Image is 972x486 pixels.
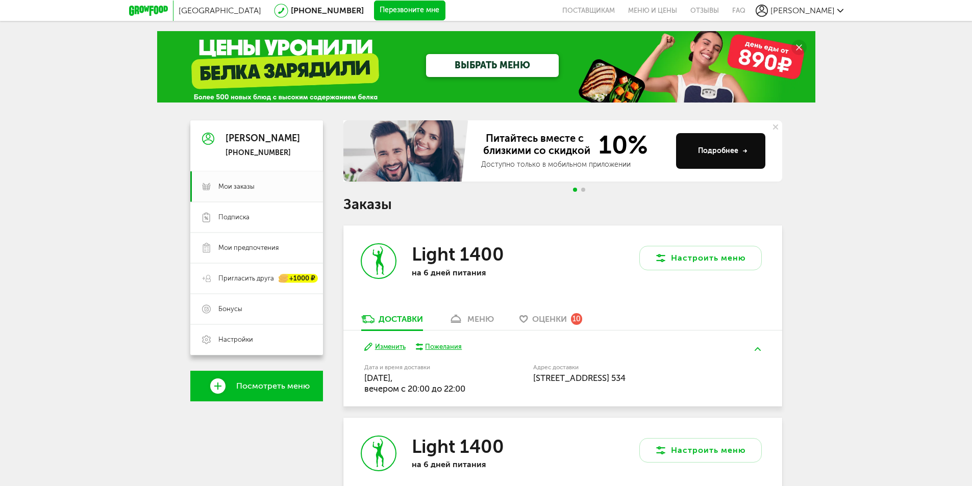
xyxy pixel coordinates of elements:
label: Адрес доставки [533,365,724,370]
span: Бонусы [218,304,242,314]
span: Мои заказы [218,182,255,191]
a: Пригласить друга +1000 ₽ [190,263,323,294]
a: Подписка [190,202,323,233]
label: Дата и время доставки [364,365,481,370]
button: Настроить меню [639,438,762,463]
span: Питайтесь вместе с близкими со скидкой [481,132,592,158]
span: [GEOGRAPHIC_DATA] [179,6,261,15]
a: Настройки [190,324,323,355]
div: Подробнее [698,146,747,156]
span: [DATE], вечером c 20:00 до 22:00 [364,373,465,394]
span: [STREET_ADDRESS] 534 [533,373,626,383]
span: Пригласить друга [218,274,274,283]
div: меню [467,314,494,324]
div: Доставки [379,314,423,324]
span: Go to slide 1 [573,188,577,192]
button: Изменить [364,342,406,352]
div: +1000 ₽ [279,274,318,283]
button: Пожелания [416,342,462,351]
a: меню [443,314,499,330]
span: [PERSON_NAME] [770,6,835,15]
button: Перезвоните мне [374,1,445,21]
a: Оценки 10 [514,314,587,330]
a: Бонусы [190,294,323,324]
h3: Light 1400 [412,243,504,265]
img: arrow-up-green.5eb5f82.svg [755,347,761,351]
a: Мои предпочтения [190,233,323,263]
span: Go to slide 2 [581,188,585,192]
span: 10% [592,132,648,158]
span: Мои предпочтения [218,243,279,252]
img: family-banner.579af9d.jpg [343,120,471,182]
a: Доставки [356,314,428,330]
span: Настройки [218,335,253,344]
a: Посмотреть меню [190,371,323,401]
a: ВЫБРАТЬ МЕНЮ [426,54,559,77]
button: Настроить меню [639,246,762,270]
a: [PHONE_NUMBER] [291,6,364,15]
div: Доступно только в мобильном приложении [481,160,668,170]
a: Мои заказы [190,171,323,202]
div: [PERSON_NAME] [226,134,300,144]
div: [PHONE_NUMBER] [226,148,300,158]
span: Посмотреть меню [236,381,310,391]
h1: Заказы [343,198,782,211]
p: на 6 дней питания [412,459,544,469]
p: на 6 дней питания [412,268,544,277]
span: Оценки [532,314,567,324]
div: Пожелания [425,342,462,351]
span: Подписка [218,213,250,222]
h3: Light 1400 [412,436,504,457]
div: 10 [571,313,582,324]
button: Подробнее [676,133,765,169]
